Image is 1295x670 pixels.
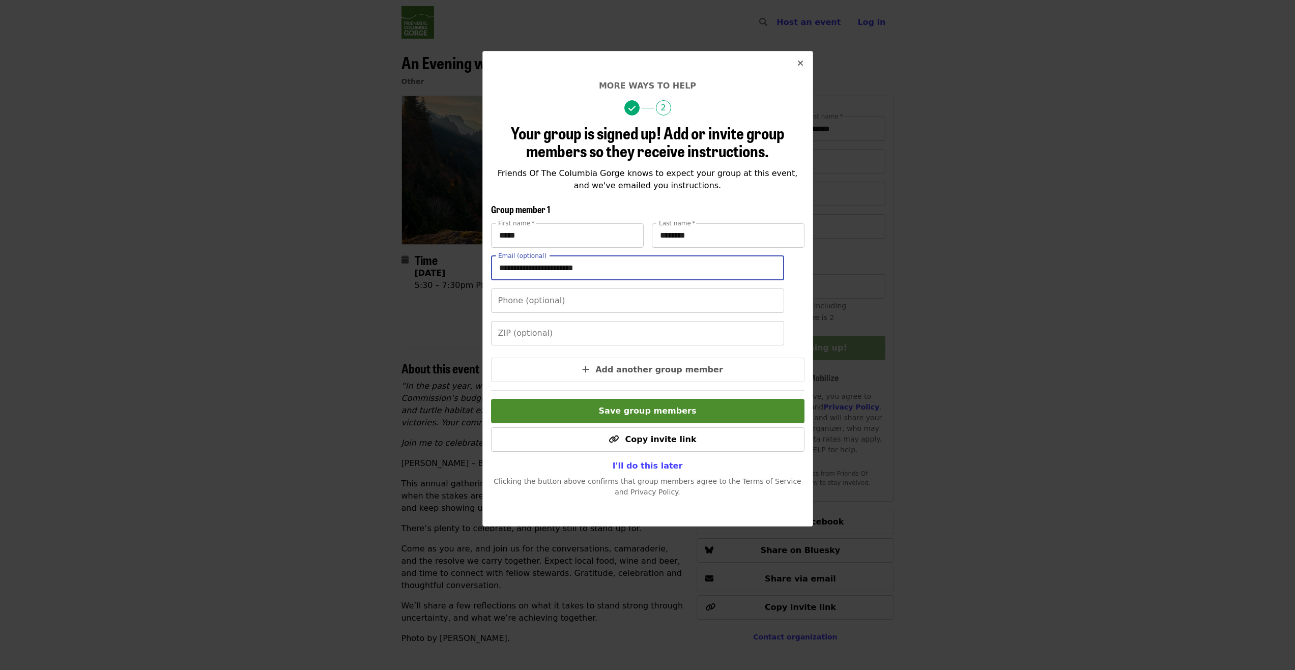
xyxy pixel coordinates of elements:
[491,256,784,280] input: Email (optional)
[491,202,550,216] span: Group member 1
[491,288,784,313] input: Phone (optional)
[494,477,801,496] span: Clicking the button above confirms that group members agree to the Terms of Service and Privacy P...
[498,220,535,226] label: First name
[613,461,683,471] span: I'll do this later
[605,456,691,476] button: I'll do this later
[498,253,546,259] label: Email (optional)
[498,168,798,190] span: Friends Of The Columbia Gorge knows to expect your group at this event, and we've emailed you ins...
[656,100,671,115] span: 2
[599,406,697,416] span: Save group members
[788,51,813,76] button: Close
[491,427,804,452] button: Copy invite link
[491,321,784,345] input: ZIP (optional)
[628,104,636,113] i: check icon
[491,358,804,382] button: Add another group member
[599,81,696,91] span: More ways to help
[595,365,723,374] span: Add another group member
[491,399,804,423] button: Save group members
[659,220,695,226] label: Last name
[582,365,589,374] i: plus icon
[511,121,785,162] span: Your group is signed up! Add or invite group members so they receive instructions.
[797,59,803,68] i: times icon
[609,434,619,444] i: link icon
[652,223,804,248] input: Last name
[625,434,696,444] span: Copy invite link
[491,223,644,248] input: First name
